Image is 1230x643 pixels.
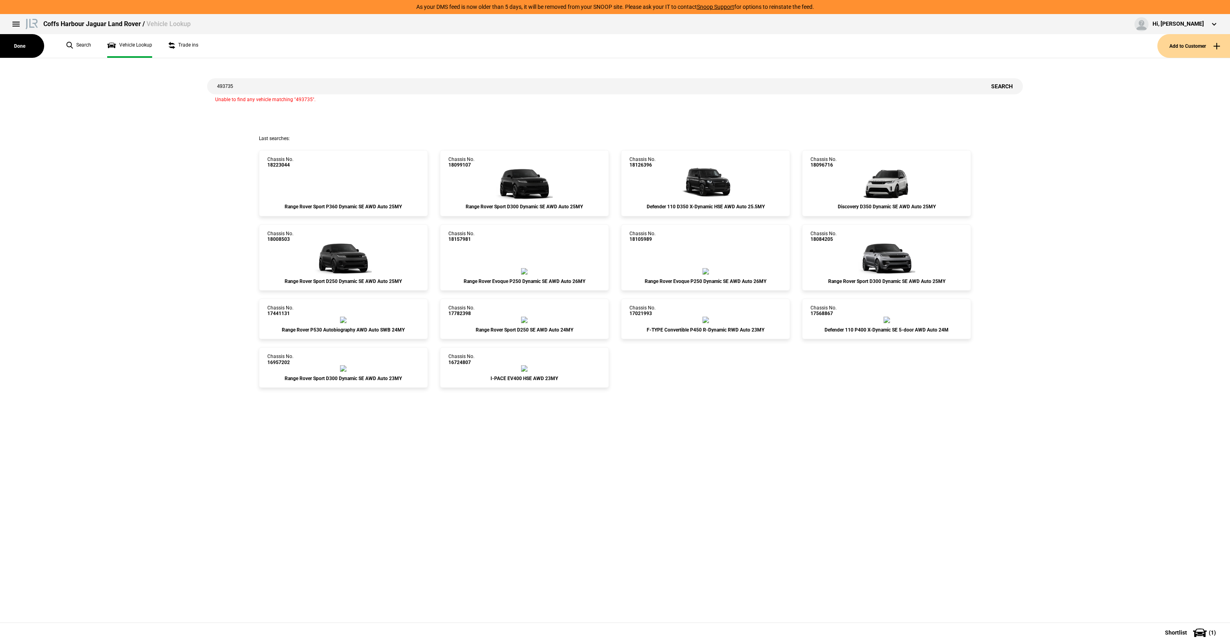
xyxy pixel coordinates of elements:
[810,305,837,317] div: Chassis No.
[810,311,837,316] span: 17568867
[267,376,420,381] div: Range Rover Sport D300 Dynamic SE AWD Auto 23MY
[521,268,527,275] img: 18157981_ext.jpeg
[884,317,890,323] img: exterior-0
[629,305,656,317] div: Chassis No.
[629,327,782,333] div: F-TYPE Convertible P450 R-Dynamic RWD Auto 23MY
[448,279,601,284] div: Range Rover Evoque P250 Dynamic SE AWD Auto 26MY
[267,162,293,168] span: 18223044
[448,204,601,210] div: Range Rover Sport D300 Dynamic SE AWD Auto 25MY
[267,354,293,365] div: Chassis No.
[448,231,474,242] div: Chassis No.
[810,236,837,242] span: 18084205
[810,327,963,333] div: Defender 110 P400 X-Dynamic SE 5-door AWD Auto 24M
[496,168,553,200] img: 18099107_ext.jpeg
[629,279,782,284] div: Range Rover Evoque P250 Dynamic SE AWD Auto 26MY
[1209,630,1216,635] span: ( 1 )
[448,305,474,317] div: Chassis No.
[267,236,293,242] span: 18008503
[168,34,198,58] a: Trade ins
[267,305,293,317] div: Chassis No.
[448,354,474,365] div: Chassis No.
[1153,623,1230,643] button: Shortlist(1)
[107,34,152,58] a: Vehicle Lookup
[340,365,346,372] img: exterior-0
[315,242,372,275] img: 18008503_ext.jpeg
[267,204,420,210] div: Range Rover Sport P360 Dynamic SE AWD Auto 25MY
[448,162,474,168] span: 18099107
[629,311,656,316] span: 17021993
[43,20,191,28] div: Coffs Harbour Jaguar Land Rover /
[677,168,734,200] img: 18126396_ext.jpeg
[259,136,290,141] span: Last searches:
[448,157,474,168] div: Chassis No.
[629,162,656,168] span: 18126396
[629,236,656,242] span: 18105989
[448,236,474,242] span: 18157981
[340,317,346,323] img: exterior-0
[858,242,915,275] img: 18084205_ext.jpeg
[703,268,709,275] img: 18105989_ext.jpeg
[858,168,915,200] img: 18096716_ext.jpeg
[810,279,963,284] div: Range Rover Sport D300 Dynamic SE AWD Auto 25MY
[267,157,293,168] div: Chassis No.
[629,231,656,242] div: Chassis No.
[810,162,837,168] span: 18096716
[629,157,656,168] div: Chassis No.
[448,360,474,365] span: 16724807
[267,279,420,284] div: Range Rover Sport D250 Dynamic SE AWD Auto 25MY
[147,20,191,28] span: Vehicle Lookup
[267,311,293,316] span: 17441131
[810,157,837,168] div: Chassis No.
[981,78,1023,94] button: Search
[810,231,837,242] div: Chassis No.
[267,327,420,333] div: Range Rover P530 Autobiography AWD Auto SWB 24MY
[207,78,982,94] input: Enter vehicle chassis number or other identifier.
[448,376,601,381] div: I-PACE EV400 HSE AWD 23MY
[448,327,601,333] div: Range Rover Sport D250 SE AWD Auto 24MY
[207,94,1023,103] div: Unable to find any vehicle matching "493735".
[697,4,734,10] a: Snoop Support
[267,231,293,242] div: Chassis No.
[521,365,527,372] img: exterior-0
[448,311,474,316] span: 17782398
[1157,34,1230,58] button: Add to Customer
[703,317,709,323] img: exterior-0
[1165,630,1187,635] span: Shortlist
[66,34,91,58] a: Search
[267,360,293,365] span: 16957202
[810,204,963,210] div: Discovery D350 Dynamic SE AWD Auto 25MY
[521,317,527,323] img: exterior-0
[24,17,39,29] img: landrover.png
[1153,20,1204,28] div: Hi, [PERSON_NAME]
[629,204,782,210] div: Defender 110 D350 X-Dynamic HSE AWD Auto 25.5MY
